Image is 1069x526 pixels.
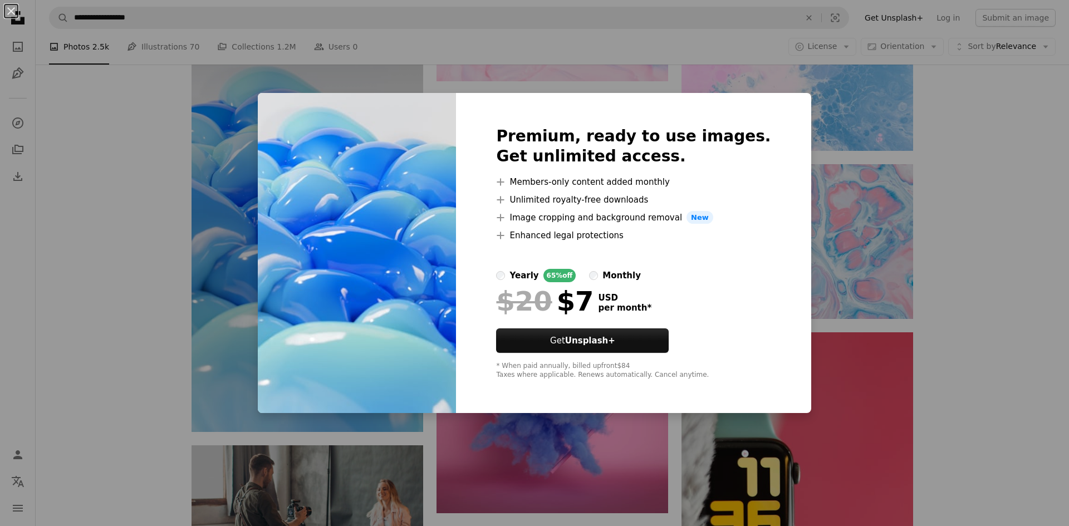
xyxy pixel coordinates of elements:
span: $20 [496,287,552,316]
span: per month * [598,303,651,313]
span: New [686,211,713,224]
h2: Premium, ready to use images. Get unlimited access. [496,126,771,166]
li: Members-only content added monthly [496,175,771,189]
div: monthly [602,269,641,282]
div: yearly [509,269,538,282]
div: $7 [496,287,594,316]
input: monthly [589,271,598,280]
strong: Unsplash+ [565,336,615,346]
input: yearly65%off [496,271,505,280]
div: * When paid annually, billed upfront $84 Taxes where applicable. Renews automatically. Cancel any... [496,362,771,380]
span: USD [598,293,651,303]
img: premium_photo-1673435845953-5b2b2fa543bc [258,93,456,414]
div: 65% off [543,269,576,282]
li: Image cropping and background removal [496,211,771,224]
li: Enhanced legal protections [496,229,771,242]
button: GetUnsplash+ [496,328,669,353]
li: Unlimited royalty-free downloads [496,193,771,207]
